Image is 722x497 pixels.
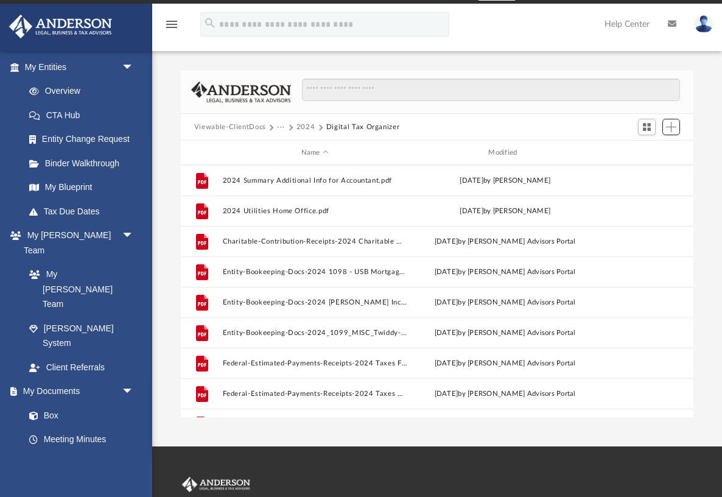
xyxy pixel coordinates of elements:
[17,263,140,317] a: My [PERSON_NAME] Team
[460,208,483,214] span: [DATE]
[302,79,681,102] input: Search files and folders
[412,147,597,158] div: Modified
[413,236,598,247] div: [DATE] by [PERSON_NAME] Advisors Portal
[222,329,407,337] button: Entity-Bookeeping-Docs-2024_1099_MISC_Twiddy-17526864296877df5d812f6.pdf
[9,379,146,404] a: My Documentsarrow_drop_down
[222,390,407,398] button: Federal-Estimated-Payments-Receipts-2024 Taxes Paid Non W2-1752516947687549535fdef.pdf
[222,359,407,367] button: Federal-Estimated-Payments-Receipts-2024 Taxes Federal Qtr1 Estimate Paid IRS Confirmation [DATE]...
[222,298,407,306] button: Entity-Bookeeping-Docs-2024 [PERSON_NAME] Income Expense Summary-175277615068793dd6efce2.pdf
[296,122,315,133] button: 2024
[413,175,598,186] div: [DATE] by [PERSON_NAME]
[413,328,598,339] div: [DATE] by [PERSON_NAME] Advisors Portal
[413,358,598,369] div: [DATE] by [PERSON_NAME] Advisors Portal
[181,165,693,418] div: grid
[662,119,681,136] button: Add
[222,147,407,158] div: Name
[638,119,656,136] button: Switch to Grid View
[17,451,140,476] a: Forms Library
[9,55,152,79] a: My Entitiesarrow_drop_down
[222,238,407,245] button: Charitable-Contribution-Receipts-2024 Charitable Donations-1752519130687551daa3d56.pdf
[222,268,407,276] button: Entity-Bookeeping-Docs-2024 1098 - USB Mortgage - 4277-175277627068793e4eca293.pdf
[17,355,146,379] a: Client Referrals
[122,379,146,404] span: arrow_drop_down
[122,55,146,80] span: arrow_drop_down
[122,224,146,248] span: arrow_drop_down
[186,147,217,158] div: id
[5,15,116,38] img: Anderson Advisors Platinum Portal
[164,23,179,32] a: menu
[180,477,253,493] img: Anderson Advisors Platinum Portal
[17,103,152,127] a: CTA Hub
[695,15,713,33] img: User Pic
[9,224,146,263] a: My [PERSON_NAME] Teamarrow_drop_down
[17,175,146,200] a: My Blueprint
[203,16,217,30] i: search
[603,147,688,158] div: id
[222,177,407,185] button: 2024 Summary Additional Info for Accountant.pdf
[194,122,266,133] button: Viewable-ClientDocs
[277,122,285,133] button: ···
[413,297,598,308] div: [DATE] by [PERSON_NAME] Advisors Portal
[413,389,598,400] div: [DATE] by [PERSON_NAME] Advisors Portal
[413,206,598,217] div: by [PERSON_NAME]
[17,199,152,224] a: Tax Due Dates
[17,403,140,428] a: Box
[17,151,152,175] a: Binder Walkthrough
[222,207,407,215] button: 2024 Utilities Home Office.pdf
[164,17,179,32] i: menu
[326,122,400,133] button: Digital Tax Organizer
[17,127,152,152] a: Entity Change Request
[17,316,146,355] a: [PERSON_NAME] System
[17,428,146,452] a: Meeting Minutes
[17,79,152,104] a: Overview
[413,267,598,278] div: [DATE] by [PERSON_NAME] Advisors Portal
